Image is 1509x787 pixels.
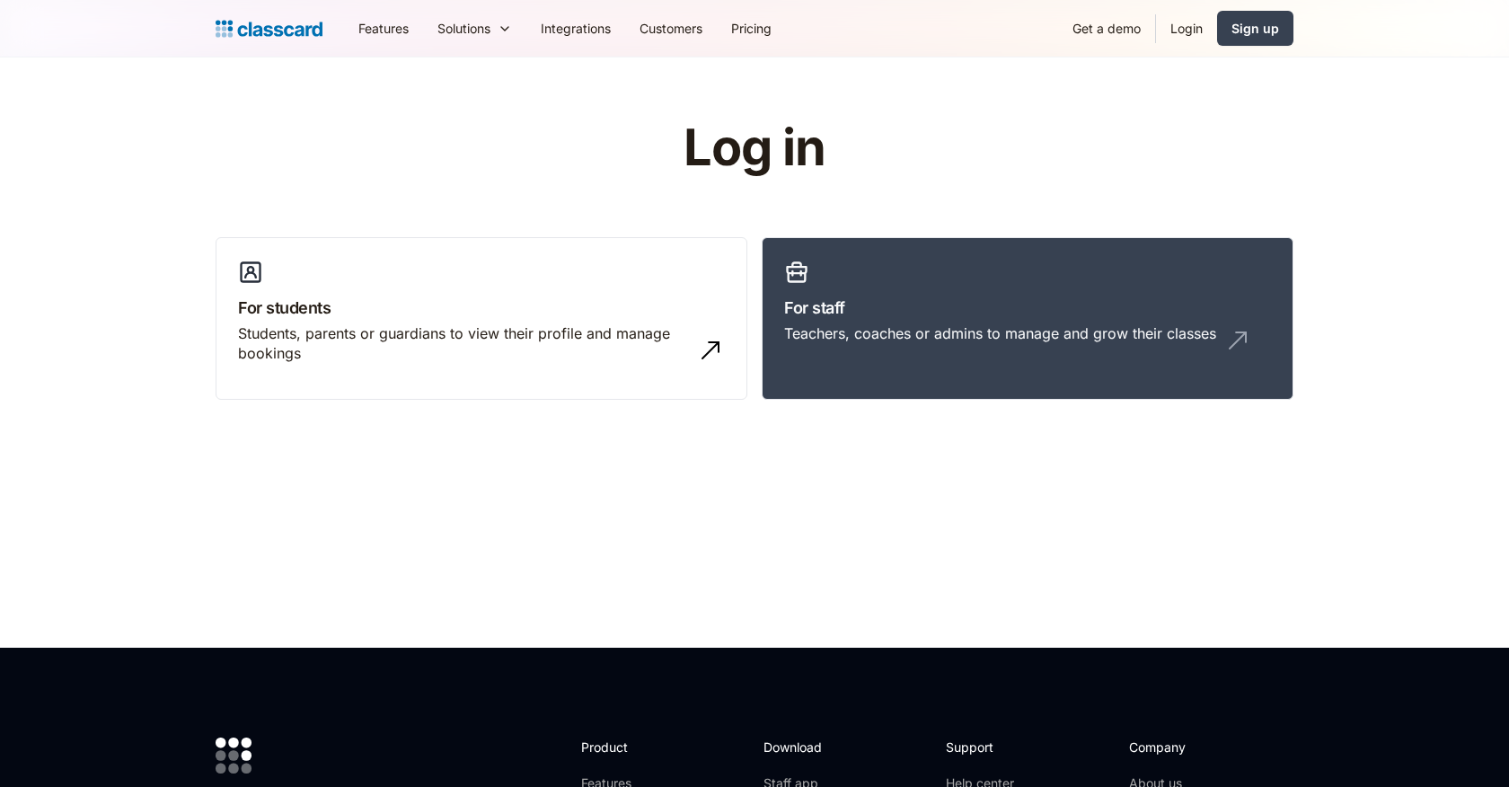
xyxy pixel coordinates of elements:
[1129,738,1249,756] h2: Company
[216,16,322,41] a: home
[526,8,625,49] a: Integrations
[437,19,490,38] div: Solutions
[1217,11,1293,46] a: Sign up
[762,237,1293,401] a: For staffTeachers, coaches or admins to manage and grow their classes
[1231,19,1279,38] div: Sign up
[1156,8,1217,49] a: Login
[238,323,689,364] div: Students, parents or guardians to view their profile and manage bookings
[423,8,526,49] div: Solutions
[470,120,1040,176] h1: Log in
[216,237,747,401] a: For studentsStudents, parents or guardians to view their profile and manage bookings
[344,8,423,49] a: Features
[784,323,1216,343] div: Teachers, coaches or admins to manage and grow their classes
[784,296,1271,320] h3: For staff
[946,738,1019,756] h2: Support
[1058,8,1155,49] a: Get a demo
[717,8,786,49] a: Pricing
[581,738,677,756] h2: Product
[763,738,837,756] h2: Download
[238,296,725,320] h3: For students
[625,8,717,49] a: Customers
